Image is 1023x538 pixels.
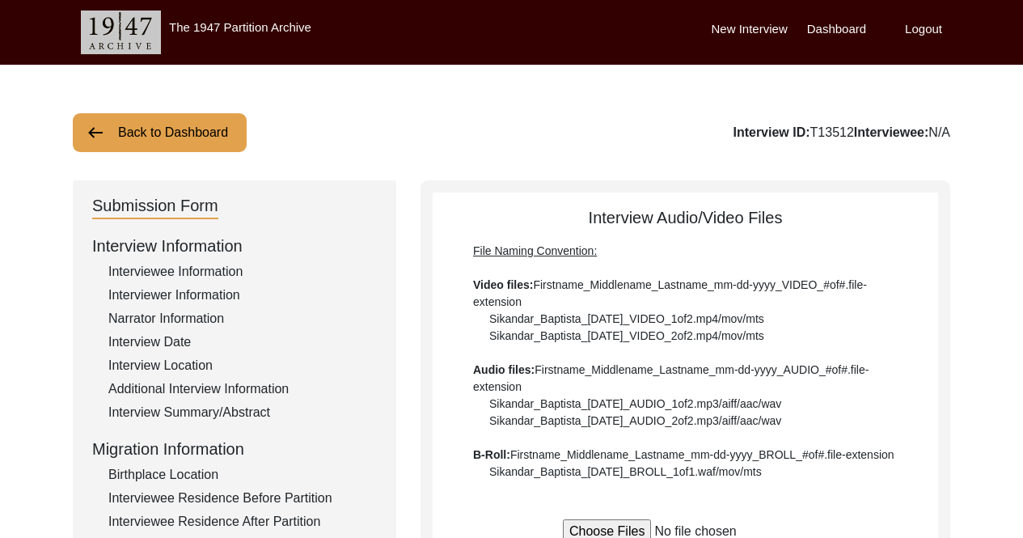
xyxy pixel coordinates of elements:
div: Interview Information [92,234,377,258]
div: Birthplace Location [108,465,377,485]
img: header-logo.png [81,11,161,54]
label: New Interview [712,20,788,39]
div: Interview Date [108,333,377,352]
div: Interviewee Residence After Partition [108,512,377,532]
div: Interview Summary/Abstract [108,403,377,422]
b: Interview ID: [733,125,810,139]
div: Firstname_Middlename_Lastname_mm-dd-yyyy_VIDEO_#of#.file-extension Sikandar_Baptista_[DATE]_VIDEO... [473,243,898,481]
div: Interview Audio/Video Files [433,205,938,481]
label: Logout [905,20,942,39]
label: The 1947 Partition Archive [169,20,311,34]
b: Video files: [473,278,533,291]
b: Audio files: [473,363,535,376]
div: Interviewee Residence Before Partition [108,489,377,508]
img: arrow-left.png [86,123,105,142]
div: Narrator Information [108,309,377,328]
label: Dashboard [807,20,866,39]
button: Back to Dashboard [73,113,247,152]
div: Additional Interview Information [108,379,377,399]
b: Interviewee: [854,125,928,139]
div: Interviewer Information [108,286,377,305]
span: File Naming Convention: [473,244,597,257]
div: Interviewee Information [108,262,377,282]
div: Submission Form [92,193,218,219]
div: Migration Information [92,437,377,461]
b: B-Roll: [473,448,510,461]
div: T13512 N/A [733,123,950,142]
div: Interview Location [108,356,377,375]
